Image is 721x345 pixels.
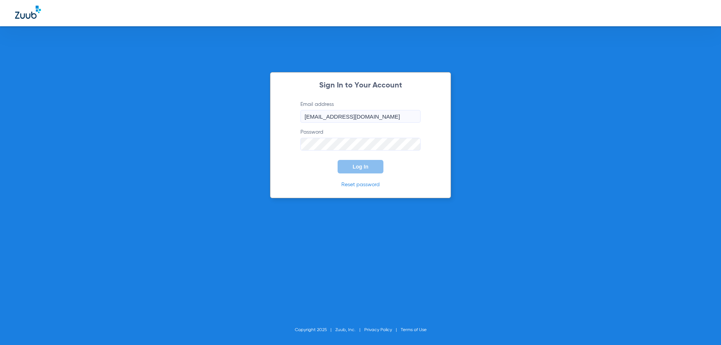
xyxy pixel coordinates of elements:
[338,160,383,173] button: Log In
[335,326,364,334] li: Zuub, Inc.
[15,6,41,19] img: Zuub Logo
[300,110,421,123] input: Email address
[300,138,421,151] input: Password
[289,82,432,89] h2: Sign In to Your Account
[300,128,421,151] label: Password
[295,326,335,334] li: Copyright 2025
[300,101,421,123] label: Email address
[341,182,380,187] a: Reset password
[364,328,392,332] a: Privacy Policy
[353,164,368,170] span: Log In
[401,328,427,332] a: Terms of Use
